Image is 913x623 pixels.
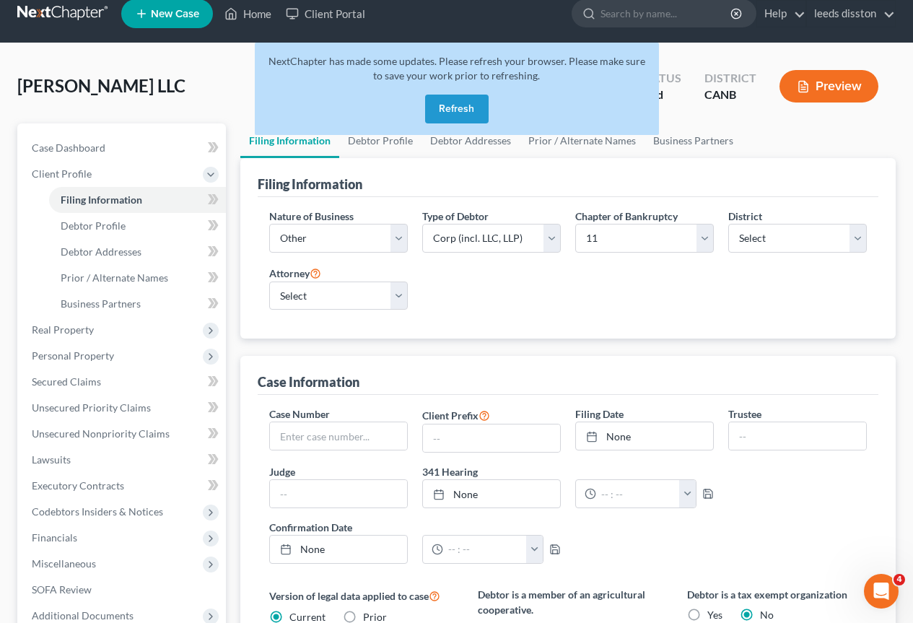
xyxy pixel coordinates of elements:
[20,577,226,603] a: SOFA Review
[269,209,354,224] label: Nature of Business
[478,587,658,617] label: Debtor is a member of an agricultural cooperative.
[422,209,489,224] label: Type of Debtor
[49,265,226,291] a: Prior / Alternate Names
[32,531,77,544] span: Financials
[864,574,899,609] iframe: Intercom live chat
[269,464,295,479] label: Judge
[596,480,680,507] input: -- : --
[32,583,92,596] span: SOFA Review
[32,453,71,466] span: Lawsuits
[639,87,681,103] div: Lead
[32,141,105,154] span: Case Dashboard
[151,9,199,19] span: New Case
[279,1,372,27] a: Client Portal
[894,574,905,585] span: 4
[363,611,387,623] span: Prior
[32,401,151,414] span: Unsecured Priority Claims
[32,167,92,180] span: Client Profile
[423,424,560,452] input: --
[32,349,114,362] span: Personal Property
[425,95,489,123] button: Refresh
[32,505,163,518] span: Codebtors Insiders & Notices
[807,1,895,27] a: leeds disston
[49,291,226,317] a: Business Partners
[258,373,359,391] div: Case Information
[760,609,774,621] span: No
[61,245,141,258] span: Debtor Addresses
[49,187,226,213] a: Filing Information
[443,536,527,563] input: -- : --
[728,406,761,422] label: Trustee
[269,406,330,422] label: Case Number
[639,70,681,87] div: Status
[258,175,362,193] div: Filing Information
[645,123,742,158] a: Business Partners
[20,473,226,499] a: Executory Contracts
[576,422,713,450] a: None
[20,369,226,395] a: Secured Claims
[217,1,279,27] a: Home
[728,209,762,224] label: District
[270,536,407,563] a: None
[268,55,645,82] span: NextChapter has made some updates. Please refresh your browser. Please make sure to save your wor...
[779,70,878,103] button: Preview
[32,609,134,622] span: Additional Documents
[575,406,624,422] label: Filing Date
[575,209,678,224] label: Chapter of Bankruptcy
[270,480,407,507] input: --
[269,587,449,604] label: Version of legal data applied to case
[20,421,226,447] a: Unsecured Nonpriority Claims
[729,422,866,450] input: --
[20,395,226,421] a: Unsecured Priority Claims
[704,70,756,87] div: District
[17,75,185,96] span: [PERSON_NAME] LLC
[20,135,226,161] a: Case Dashboard
[32,557,96,570] span: Miscellaneous
[32,375,101,388] span: Secured Claims
[687,587,867,602] label: Debtor is a tax exempt organization
[757,1,805,27] a: Help
[262,520,568,535] label: Confirmation Date
[270,422,407,450] input: Enter case number...
[61,297,141,310] span: Business Partners
[415,464,721,479] label: 341 Hearing
[423,480,560,507] a: None
[289,611,326,623] span: Current
[422,406,490,424] label: Client Prefix
[61,271,168,284] span: Prior / Alternate Names
[240,123,339,158] a: Filing Information
[20,447,226,473] a: Lawsuits
[32,427,170,440] span: Unsecured Nonpriority Claims
[32,479,124,492] span: Executory Contracts
[49,213,226,239] a: Debtor Profile
[269,264,321,282] label: Attorney
[49,239,226,265] a: Debtor Addresses
[704,87,756,103] div: CANB
[707,609,722,621] span: Yes
[32,323,94,336] span: Real Property
[61,193,142,206] span: Filing Information
[61,219,126,232] span: Debtor Profile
